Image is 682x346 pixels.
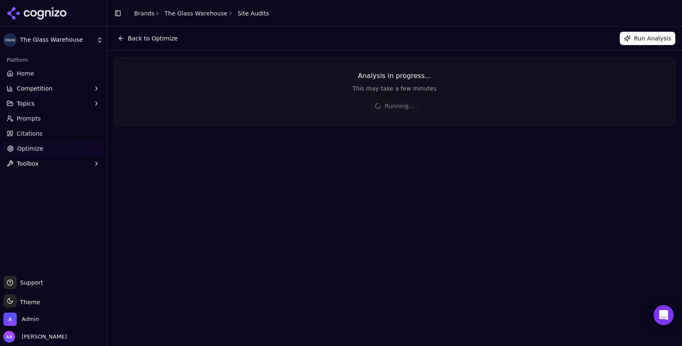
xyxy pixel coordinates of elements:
[17,99,35,108] span: Topics
[114,32,182,45] button: Back to Optimize
[3,112,103,125] a: Prompts
[654,305,674,325] div: Open Intercom Messenger
[3,331,15,343] img: Alp Aysan
[17,84,53,93] span: Competition
[18,333,67,341] span: [PERSON_NAME]
[17,144,43,153] span: Optimize
[3,97,103,110] button: Topics
[3,82,103,95] button: Competition
[3,142,103,155] a: Optimize
[3,313,17,326] img: Admin
[17,69,34,78] span: Home
[17,299,40,306] span: Theme
[3,67,103,80] a: Home
[238,9,269,18] span: Site Audits
[3,33,17,47] img: The Glass Warehouse
[114,71,675,81] div: Analysis in progress...
[3,127,103,140] a: Citations
[134,9,269,18] nav: breadcrumb
[17,278,43,287] span: Support
[3,53,103,67] div: Platform
[17,159,39,168] span: Toolbox
[20,36,93,44] span: The Glass Warehouse
[17,114,41,123] span: Prompts
[22,316,39,323] span: Admin
[165,9,228,18] a: The Glass Warehouse
[17,129,43,138] span: Citations
[3,157,103,170] button: Toolbox
[114,84,675,93] div: This may take a few minutes
[3,313,39,326] button: Open organization switcher
[620,32,675,45] button: Run Analysis
[3,331,67,343] button: Open user button
[134,10,155,17] a: Brands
